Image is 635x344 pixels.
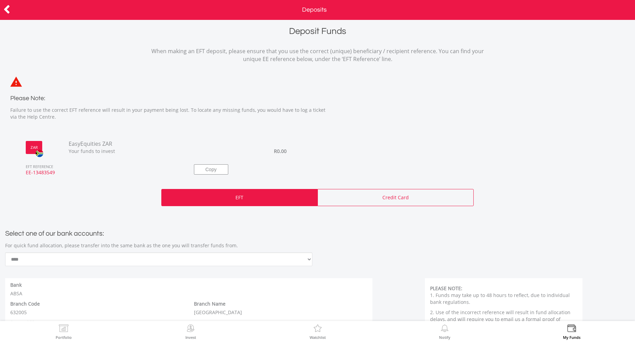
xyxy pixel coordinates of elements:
p: Failure to use the correct EFT reference will result in your payment being lost. To locate any mi... [10,107,333,120]
label: Portfolio [56,335,72,339]
img: Watchlist [312,324,323,334]
label: Select one of our bank accounts: [5,228,104,237]
div: ABSA [5,282,372,297]
h1: Deposit Funds [5,25,630,40]
div: 632005 [5,300,189,316]
label: Account Name [10,319,44,326]
label: My Funds [563,335,580,339]
label: Branch Code [10,300,40,307]
img: View Notifications [439,324,450,334]
p: 1. Funds may take up to 48 hours to reflect, due to individual bank regulations. [430,292,577,306]
span: EFT REFERENCE [21,155,184,169]
b: PLEASE NOTE: [430,285,462,292]
img: Invest Now [185,324,196,334]
span: R0.00 [274,148,287,154]
a: Portfolio [56,324,72,339]
label: Invest [185,335,196,339]
a: Invest [185,324,196,339]
h3: Please Note: [10,94,333,103]
img: statements-icon-error-satrix.svg [10,76,22,87]
label: Branch Name [194,300,226,307]
p: For quick fund allocation, please transfer into the same bank as the one you will transfer funds ... [5,242,312,249]
a: Notify [439,324,450,339]
a: My Funds [563,324,580,339]
button: Copy [194,164,228,175]
img: View Funds [566,324,577,334]
img: View Portfolio [58,324,69,334]
label: ZAR [31,145,38,150]
span: EE-13483549 [21,169,184,182]
img: zar.png [36,150,43,157]
label: Notify [439,335,450,339]
span: EasyEquities ZAR [63,140,189,148]
span: Your funds to invest [63,148,189,155]
p: 2. Use of the incorrect reference will result in fund allocation delays, and will require you to ... [430,309,577,330]
div: [GEOGRAPHIC_DATA] [189,300,372,316]
label: Watchlist [310,335,326,339]
p: When making an EFT deposit, please ensure that you use the correct (unique) beneficiary / recipie... [151,47,484,63]
label: Bank [10,282,22,288]
p: EFT [235,194,243,201]
p: Credit Card [382,194,409,201]
a: Watchlist [310,324,326,339]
